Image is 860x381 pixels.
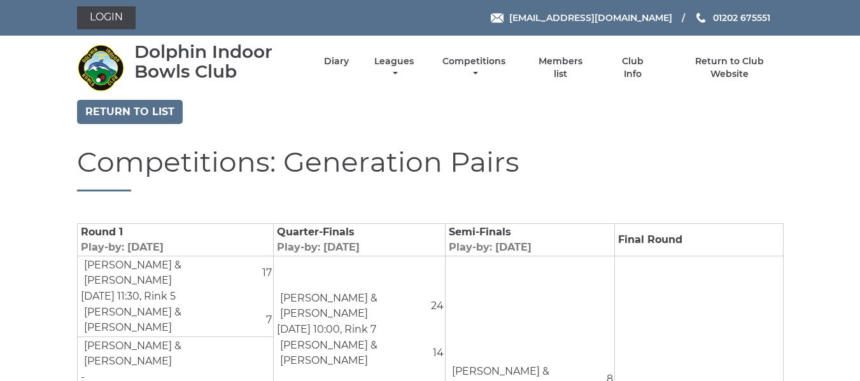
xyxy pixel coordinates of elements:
[612,55,654,80] a: Club Info
[77,146,784,191] h1: Competitions: Generation Pairs
[371,55,417,80] a: Leagues
[81,304,264,336] td: [PERSON_NAME] & [PERSON_NAME]
[277,337,430,369] td: [PERSON_NAME] & [PERSON_NAME]
[134,42,302,81] div: Dolphin Indoor Bowls Club
[77,224,274,256] td: Round 1
[324,55,349,67] a: Diary
[445,224,614,256] td: Semi-Finals
[491,11,672,25] a: Email [EMAIL_ADDRESS][DOMAIN_NAME]
[449,241,532,253] span: Play-by: [DATE]
[694,11,770,25] a: Phone us 01202 675551
[77,6,136,29] a: Login
[277,241,360,253] span: Play-by: [DATE]
[491,13,504,23] img: Email
[675,55,783,80] a: Return to Club Website
[509,12,672,24] span: [EMAIL_ADDRESS][DOMAIN_NAME]
[440,55,509,80] a: Competitions
[696,13,705,23] img: Phone us
[77,256,274,337] td: [DATE] 11:30, Rink 5
[433,347,444,359] span: 14
[431,300,444,312] span: 24
[266,314,272,326] span: 7
[277,290,428,322] td: [PERSON_NAME] & [PERSON_NAME]
[81,241,164,253] span: Play-by: [DATE]
[531,55,589,80] a: Members list
[77,100,183,124] a: Return to list
[262,267,272,279] span: 17
[274,224,446,256] td: Quarter-Finals
[81,257,260,289] td: [PERSON_NAME] & [PERSON_NAME]
[81,338,269,370] td: [PERSON_NAME] & [PERSON_NAME]
[77,44,125,92] img: Dolphin Indoor Bowls Club
[614,224,783,256] td: Final Round
[713,12,770,24] span: 01202 675551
